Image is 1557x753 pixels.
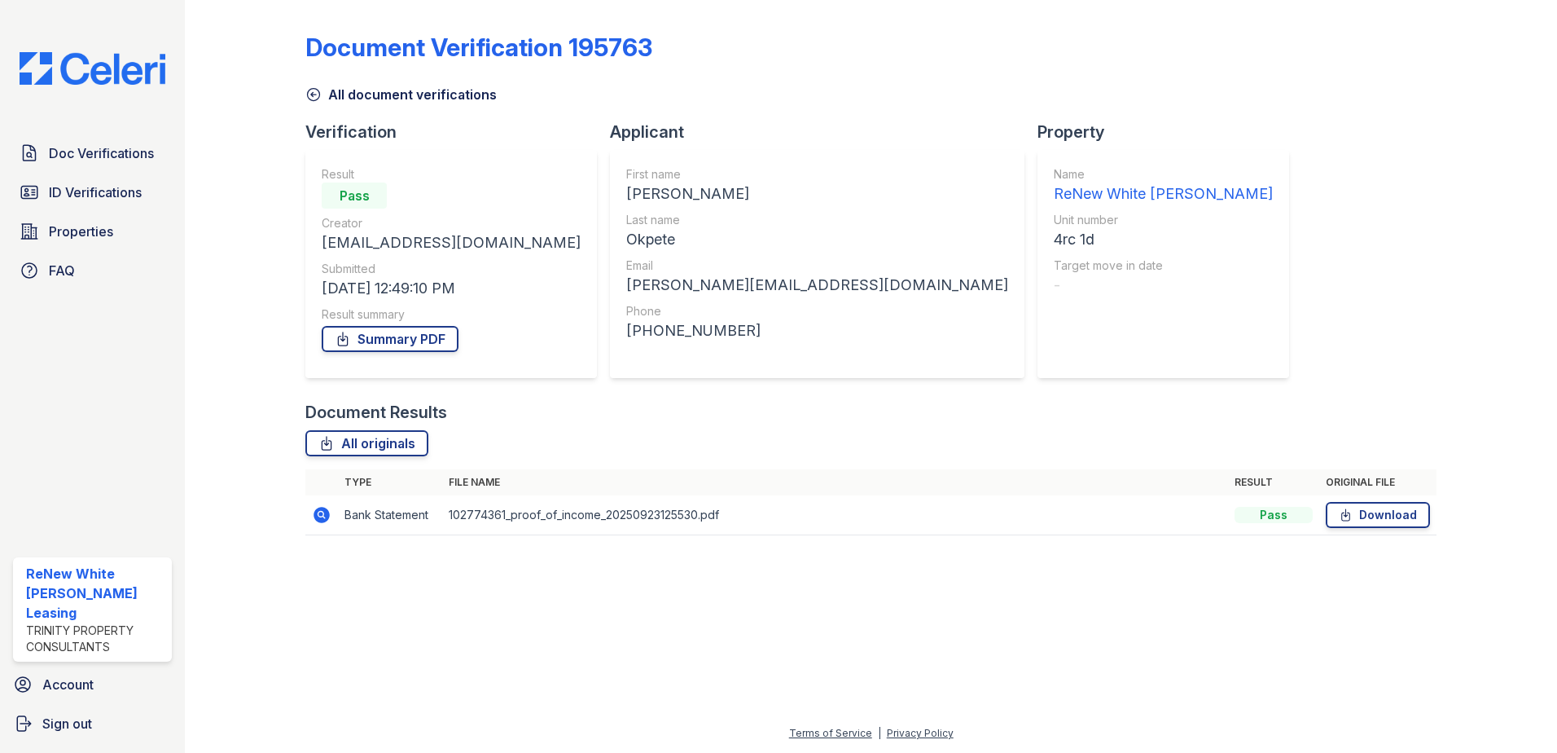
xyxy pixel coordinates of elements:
[305,33,652,62] div: Document Verification 195763
[13,254,172,287] a: FAQ
[322,306,581,323] div: Result summary
[49,261,75,280] span: FAQ
[13,176,172,209] a: ID Verifications
[1054,166,1273,183] div: Name
[7,707,178,740] a: Sign out
[626,319,1008,342] div: [PHONE_NUMBER]
[13,215,172,248] a: Properties
[305,401,447,424] div: Document Results
[1054,183,1273,205] div: ReNew White [PERSON_NAME]
[626,212,1008,228] div: Last name
[442,469,1228,495] th: File name
[1037,121,1302,143] div: Property
[322,231,581,254] div: [EMAIL_ADDRESS][DOMAIN_NAME]
[1228,469,1319,495] th: Result
[878,727,881,739] div: |
[322,261,581,277] div: Submitted
[322,326,458,352] a: Summary PDF
[1054,274,1273,297] div: -
[626,258,1008,274] div: Email
[42,675,94,694] span: Account
[626,303,1008,319] div: Phone
[7,52,178,85] img: CE_Logo_Blue-a8612792a0a2168367f1c8372b55b34899dd931a85d93a1a3d3e32e68fde9ad4.png
[626,166,1008,183] div: First name
[1054,212,1273,228] div: Unit number
[1054,258,1273,274] div: Target move in date
[1235,507,1313,523] div: Pass
[322,183,387,209] div: Pass
[49,143,154,163] span: Doc Verifications
[7,668,178,701] a: Account
[789,727,872,739] a: Terms of Service
[338,495,442,535] td: Bank Statement
[1054,166,1273,205] a: Name ReNew White [PERSON_NAME]
[42,714,92,733] span: Sign out
[442,495,1228,535] td: 102774361_proof_of_income_20250923125530.pdf
[322,277,581,300] div: [DATE] 12:49:10 PM
[626,183,1008,205] div: [PERSON_NAME]
[887,727,954,739] a: Privacy Policy
[322,166,581,183] div: Result
[26,564,165,623] div: ReNew White [PERSON_NAME] Leasing
[26,623,165,655] div: Trinity Property Consultants
[626,228,1008,251] div: Okpete
[1054,228,1273,251] div: 4rc 1d
[610,121,1037,143] div: Applicant
[322,215,581,231] div: Creator
[1326,502,1430,528] a: Download
[305,85,497,104] a: All document verifications
[305,430,428,456] a: All originals
[49,183,142,202] span: ID Verifications
[13,137,172,170] a: Doc Verifications
[305,121,610,143] div: Verification
[1319,469,1436,495] th: Original file
[49,222,113,241] span: Properties
[626,274,1008,297] div: [PERSON_NAME][EMAIL_ADDRESS][DOMAIN_NAME]
[338,469,442,495] th: Type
